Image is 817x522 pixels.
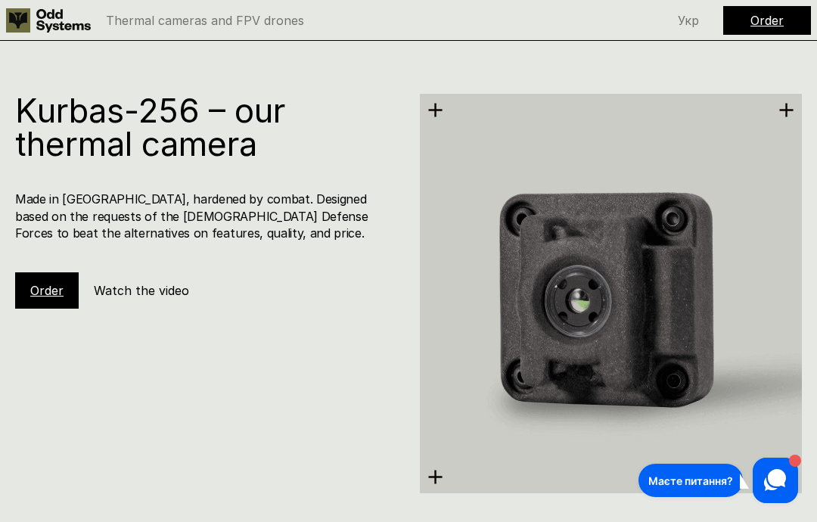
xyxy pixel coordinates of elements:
a: Order [750,13,784,28]
p: Укр [678,14,699,26]
h1: Kurbas-256 – our thermal camera [15,94,397,160]
h4: Made in [GEOGRAPHIC_DATA], hardened by combat. Designed based on the requests of the [DEMOGRAPHIC... [15,191,397,241]
h5: Watch the video [94,282,189,299]
a: Order [30,283,64,298]
iframe: HelpCrunch [635,454,802,507]
p: Thermal cameras and FPV drones [106,14,304,26]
